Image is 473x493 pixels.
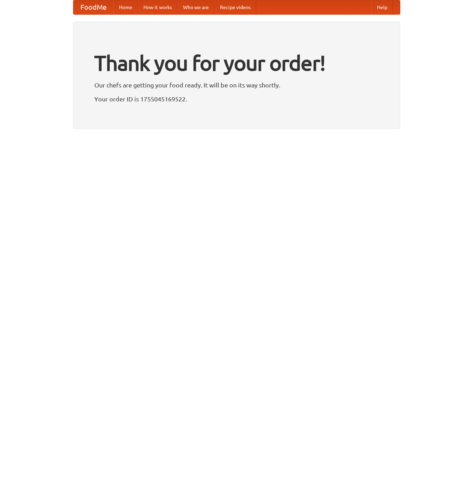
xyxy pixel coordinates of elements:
a: Home [113,0,138,14]
a: Recipe videos [214,0,256,14]
p: Our chefs are getting your food ready. It will be on its way shortly. [94,80,379,90]
h1: Thank you for your order! [94,46,379,80]
a: Help [371,0,393,14]
a: FoodMe [73,0,113,14]
p: Your order ID is 1755045169522. [94,94,379,104]
a: Who we are [178,0,214,14]
a: How it works [138,0,178,14]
